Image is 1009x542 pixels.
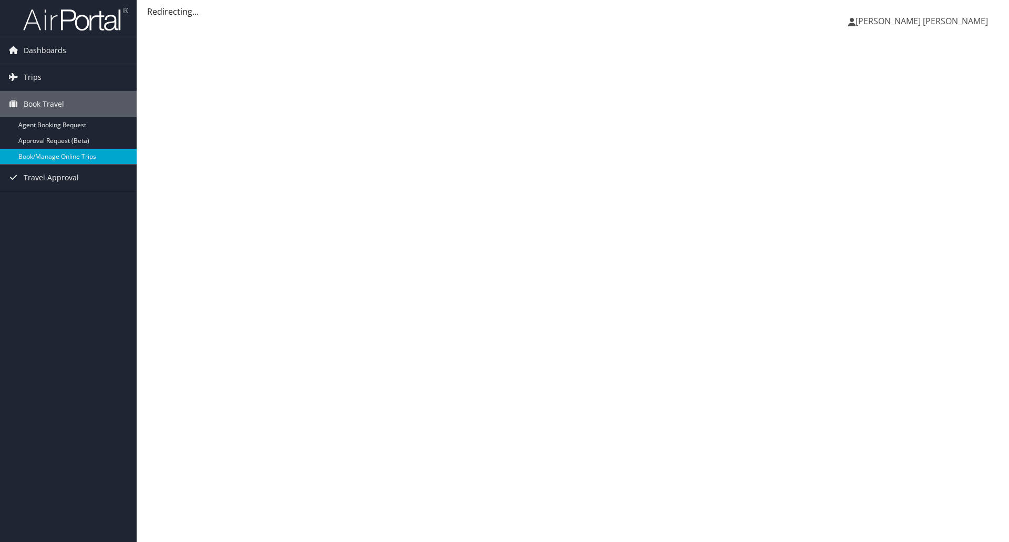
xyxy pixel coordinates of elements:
[24,165,79,191] span: Travel Approval
[23,7,128,32] img: airportal-logo.png
[147,5,998,18] div: Redirecting...
[24,91,64,117] span: Book Travel
[24,37,66,64] span: Dashboards
[856,15,988,27] span: [PERSON_NAME] [PERSON_NAME]
[24,64,42,90] span: Trips
[848,5,998,37] a: [PERSON_NAME] [PERSON_NAME]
